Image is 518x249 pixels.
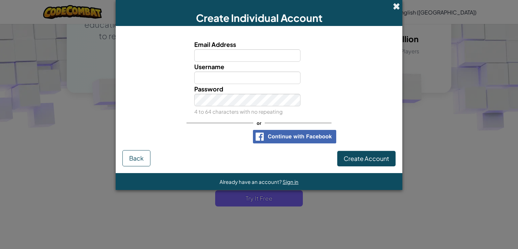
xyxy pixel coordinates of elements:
span: Already have an account? [220,178,283,185]
span: Password [194,85,223,93]
a: Sign in [283,178,298,185]
small: 4 to 64 characters with no repeating [194,108,283,115]
span: Create Individual Account [196,11,322,24]
span: Email Address [194,40,236,48]
iframe: Sign in with Google Button [178,129,250,144]
span: Create Account [344,155,389,162]
span: or [253,118,265,128]
span: Username [194,63,224,71]
img: facebook_sso_button2.png [253,130,336,143]
span: Back [129,154,144,162]
button: Back [122,150,150,166]
button: Create Account [337,151,396,166]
